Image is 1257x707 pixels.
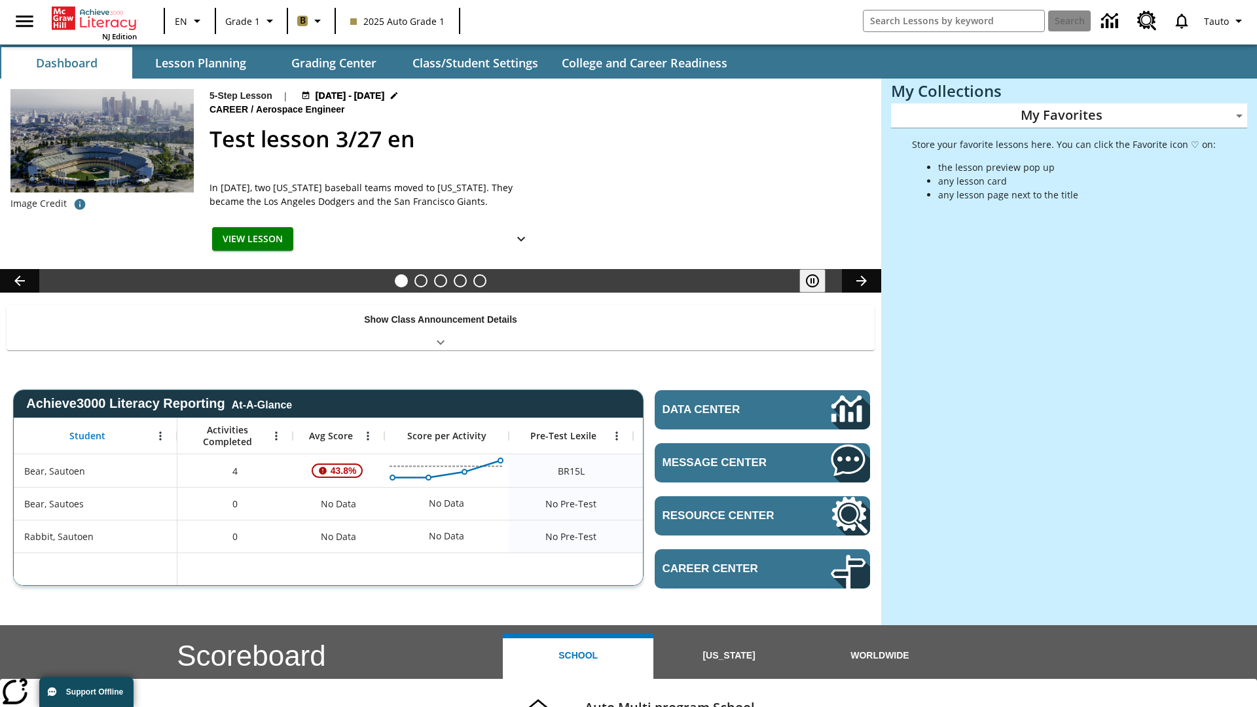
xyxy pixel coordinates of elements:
[232,464,238,478] span: 4
[434,274,447,287] button: Slide 3 Cars of the Future?
[891,82,1247,100] h3: My Collections
[39,677,134,707] button: Support Offline
[1093,3,1129,39] a: Data Center
[805,633,955,679] button: Worldwide
[251,104,253,115] span: /
[938,188,1216,202] li: any lesson page next to the title
[212,227,293,251] button: View Lesson
[24,497,84,511] span: Bear, Sautoes
[938,174,1216,188] li: any lesson card
[655,549,870,589] a: Career Center
[1129,3,1165,39] a: Resource Center, Will open in new tab
[5,2,44,41] button: Open side menu
[655,496,870,535] a: Resource Center, Will open in new tab
[663,456,792,469] span: Message Center
[316,89,384,103] span: [DATE] - [DATE]
[209,181,537,208] div: In [DATE], two [US_STATE] baseball teams moved to [US_STATE]. They became the Los Angeles Dodgers...
[663,562,792,575] span: Career Center
[530,430,596,442] span: Pre-Test Lexile
[102,31,137,41] span: NJ Edition
[209,89,272,103] p: 5-Step Lesson
[52,5,137,31] a: Home
[663,403,786,416] span: Data Center
[407,430,486,442] span: Score per Activity
[663,509,792,522] span: Resource Center
[864,10,1044,31] input: search field
[633,487,757,520] div: No Data, Bear, Sautoes
[350,14,445,28] span: 2025 Auto Grade 1
[209,181,537,208] span: In 1958, two New York baseball teams moved to California. They became the Los Angeles Dodgers and...
[293,454,384,487] div: , 43.8%, Attention! This student's Average First Try Score of 43.8% is below 65%, Bear, Sautoen
[633,454,757,487] div: 10 Lexile, ER, Based on the Lexile Reading measure, student is an Emerging Reader (ER) and will h...
[1204,14,1229,28] span: Tauto
[266,426,286,446] button: Open Menu
[422,490,471,517] div: No Data, Bear, Sautoes
[891,103,1247,128] div: My Favorites
[177,520,293,553] div: 0, Rabbit, Sautoen
[151,426,170,446] button: Open Menu
[175,14,187,28] span: EN
[268,47,399,79] button: Grading Center
[395,274,408,287] button: Slide 1 Test lesson 3/27 en
[545,497,596,511] span: No Pre-Test, Bear, Sautoes
[169,9,211,33] button: Language: EN, Select a language
[293,520,384,553] div: No Data, Rabbit, Sautoen
[283,89,288,103] span: |
[309,430,353,442] span: Avg Score
[358,426,378,446] button: Open Menu
[209,103,251,117] span: Career
[508,227,534,251] button: Show Details
[293,487,384,520] div: No Data, Bear, Sautoes
[655,443,870,482] a: Message Center
[1,47,132,79] button: Dashboard
[1199,9,1252,33] button: Profile/Settings
[184,424,270,448] span: Activities Completed
[414,274,428,287] button: Slide 2 Ask the Scientist: Furry Friends
[69,430,105,442] span: Student
[66,687,123,697] span: Support Offline
[454,274,467,287] button: Slide 4 Pre-release lesson
[607,426,627,446] button: Open Menu
[551,47,738,79] button: College and Career Readiness
[314,490,363,517] span: No Data
[26,396,292,411] span: Achieve3000 Literacy Reporting
[422,523,471,549] div: No Data, Rabbit, Sautoen
[912,137,1216,151] p: Store your favorite lessons here. You can click the Favorite icon ♡ on:
[799,269,826,293] button: Pause
[232,397,292,411] div: At-A-Glance
[209,122,865,156] h2: Test lesson 3/27 en
[52,4,137,41] div: Home
[655,390,870,429] a: Data Center
[300,12,306,29] span: B
[364,313,517,327] p: Show Class Announcement Details
[1165,4,1199,38] a: Notifications
[292,9,331,33] button: Boost Class color is light brown. Change class color
[325,459,362,482] span: 43.8%
[220,9,283,33] button: Grade: Grade 1, Select a grade
[232,530,238,543] span: 0
[545,530,596,543] span: No Pre-Test, Rabbit, Sautoen
[402,47,549,79] button: Class/Student Settings
[135,47,266,79] button: Lesson Planning
[10,89,194,192] img: Dodgers stadium.
[7,305,875,350] div: Show Class Announcement Details
[24,464,85,478] span: Bear, Sautoen
[799,269,839,293] div: Pause
[558,464,585,478] span: Beginning reader 15 Lexile, Bear, Sautoen
[938,160,1216,174] li: the lesson preview pop up
[653,633,804,679] button: [US_STATE]
[842,269,881,293] button: Lesson carousel, Next
[225,14,260,28] span: Grade 1
[256,103,347,117] span: Aerospace Engineer
[232,497,238,511] span: 0
[177,487,293,520] div: 0, Bear, Sautoes
[67,192,93,216] button: Image credit: David Sucsy/E+/Getty Images
[503,633,653,679] button: School
[24,530,94,543] span: Rabbit, Sautoen
[10,197,67,210] p: Image Credit
[473,274,486,287] button: Slide 5 Remembering Justice O'Connor
[177,454,293,487] div: 4, Bear, Sautoen
[633,520,757,553] div: No Data, Rabbit, Sautoen
[314,523,363,550] span: No Data
[299,89,402,103] button: Aug 24 - Aug 24 Choose Dates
